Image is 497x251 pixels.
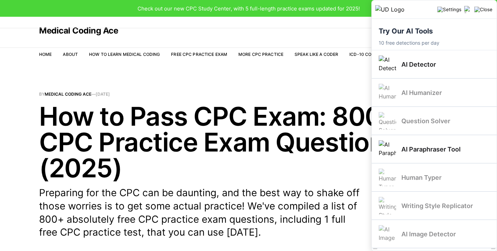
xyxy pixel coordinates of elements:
[63,52,78,57] a: About
[45,91,91,97] a: Medical Coding Ace
[39,92,458,96] span: By —
[171,52,227,57] a: Free CPC Practice Exam
[39,52,52,57] a: Home
[39,103,458,181] h1: How to Pass CPC Exam: 800+ Free CPC Practice Exam Questions (2025)
[96,91,110,97] time: [DATE]
[138,5,360,12] span: Check out our new CPC Study Center, with 5 full-length practice exams updated for 2025!
[295,52,338,57] a: Speak Like a Coder
[238,52,283,57] a: More CPC Practice
[39,27,118,35] a: Medical Coding Ace
[381,217,497,251] iframe: portal-trigger
[89,52,160,57] a: How to Learn Medical Coding
[349,52,380,57] a: ICD-10 Codes
[39,186,360,239] p: Preparing for the CPC can be daunting, and the best way to shake off those worries is to get some...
